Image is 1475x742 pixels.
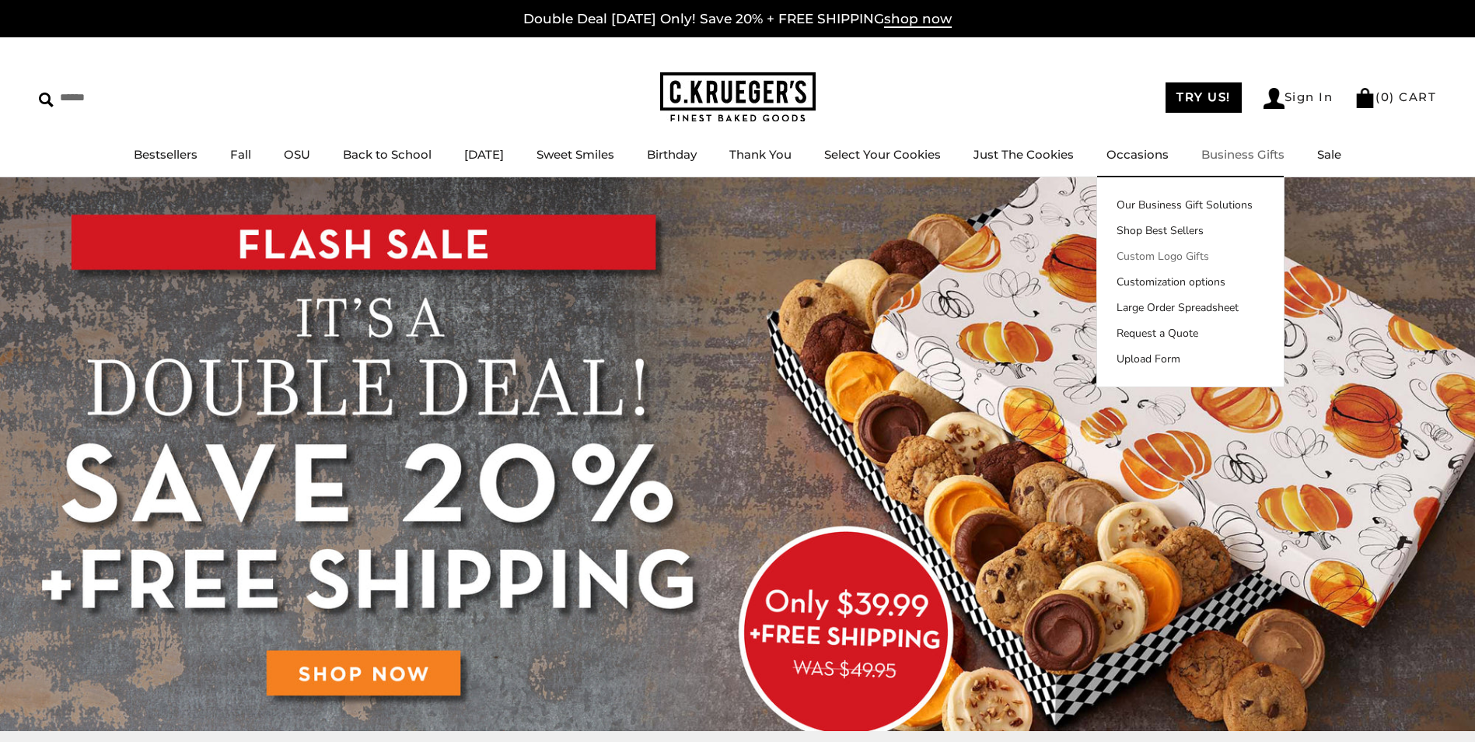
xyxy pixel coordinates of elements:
[1264,88,1333,109] a: Sign In
[824,147,941,162] a: Select Your Cookies
[973,147,1074,162] a: Just The Cookies
[39,86,224,110] input: Search
[729,147,792,162] a: Thank You
[1097,351,1284,367] a: Upload Form
[134,147,197,162] a: Bestsellers
[1097,325,1284,341] a: Request a Quote
[647,147,697,162] a: Birthday
[1201,147,1285,162] a: Business Gifts
[1317,147,1341,162] a: Sale
[1097,222,1284,239] a: Shop Best Sellers
[1354,89,1436,104] a: (0) CART
[660,72,816,123] img: C.KRUEGER'S
[1166,82,1242,113] a: TRY US!
[537,147,614,162] a: Sweet Smiles
[1106,147,1169,162] a: Occasions
[1097,248,1284,264] a: Custom Logo Gifts
[464,147,504,162] a: [DATE]
[343,147,432,162] a: Back to School
[1381,89,1390,104] span: 0
[39,93,54,107] img: Search
[884,11,952,28] span: shop now
[1264,88,1285,109] img: Account
[1097,274,1284,290] a: Customization options
[1354,88,1375,108] img: Bag
[284,147,310,162] a: OSU
[523,11,952,28] a: Double Deal [DATE] Only! Save 20% + FREE SHIPPINGshop now
[1097,299,1284,316] a: Large Order Spreadsheet
[1097,197,1284,213] a: Our Business Gift Solutions
[230,147,251,162] a: Fall
[12,683,161,730] iframe: Sign Up via Text for Offers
